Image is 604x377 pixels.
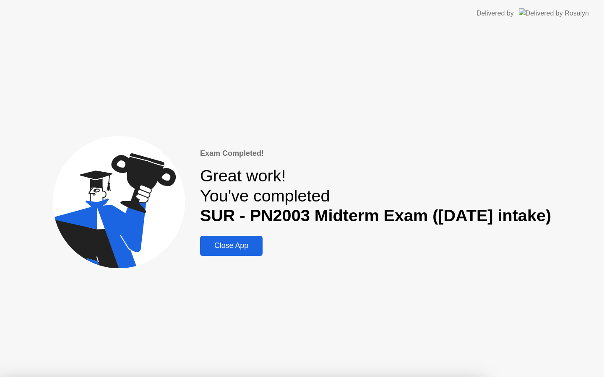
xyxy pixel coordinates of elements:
div: Exam Completed! [200,148,551,159]
b: SUR - PN2003 Midterm Exam ([DATE] intake) [200,206,551,225]
div: Close App [203,241,260,250]
div: Delivered by [476,8,514,18]
div: Great work! You've completed [200,166,551,226]
img: Delivered by Rosalyn [519,8,589,18]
